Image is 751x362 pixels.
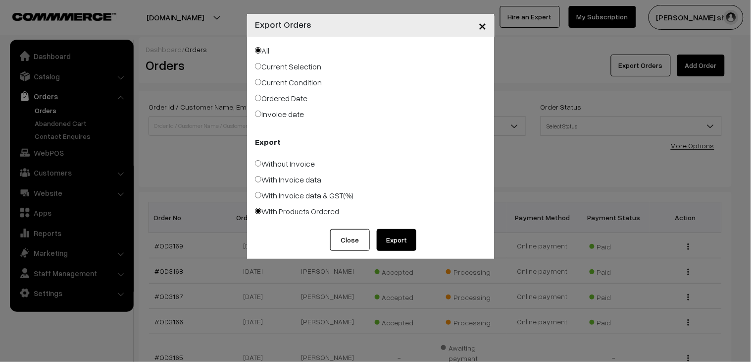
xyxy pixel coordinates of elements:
[478,16,487,34] span: ×
[330,229,370,251] button: Close
[255,95,261,101] input: Ordered Date
[255,136,281,148] b: Export
[255,92,307,104] label: Ordered Date
[255,76,322,88] label: Current Condition
[255,208,261,214] input: With Products Ordered
[255,205,339,217] label: With Products Ordered
[255,79,261,85] input: Current Condition
[255,192,261,198] input: With Invoice data & GST(%)
[255,158,315,170] label: Without Invoice
[255,108,304,120] label: Invoice date
[255,176,261,182] input: With Invoice data
[255,45,269,57] label: All
[255,189,353,201] label: With Invoice data & GST(%)
[255,18,311,31] h4: Export Orders
[255,47,261,54] input: All
[255,111,261,117] input: Invoice date
[255,160,261,167] input: Without Invoice
[377,229,416,251] button: Export
[255,174,321,185] label: With Invoice data
[470,10,495,41] button: Close
[255,63,261,69] input: Current Selection
[255,60,321,72] label: Current Selection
